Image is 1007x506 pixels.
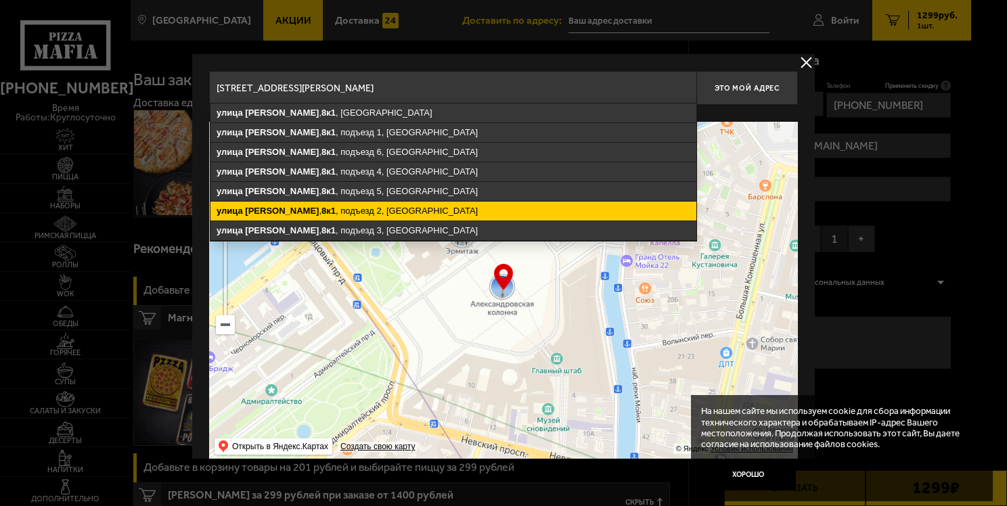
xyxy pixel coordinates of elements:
[217,108,243,118] ymaps: улица
[798,54,815,71] button: delivery type
[321,186,336,196] ymaps: 8к1
[217,166,243,177] ymaps: улица
[217,225,243,235] ymaps: улица
[210,202,696,221] ymaps: , , подъезд 2, [GEOGRAPHIC_DATA]
[321,108,336,118] ymaps: 8к1
[321,147,336,157] ymaps: 8к1
[321,127,336,137] ymaps: 8к1
[245,147,319,157] ymaps: [PERSON_NAME]
[210,182,696,201] ymaps: , , подъезд 5, [GEOGRAPHIC_DATA]
[245,127,319,137] ymaps: [PERSON_NAME]
[209,108,400,119] p: Укажите дом на карте или в поле ввода
[245,206,319,216] ymaps: [PERSON_NAME]
[245,225,319,235] ymaps: [PERSON_NAME]
[217,127,243,137] ymaps: улица
[210,143,696,162] ymaps: , , подъезд 6, [GEOGRAPHIC_DATA]
[210,103,696,122] ymaps: , , [GEOGRAPHIC_DATA]
[321,206,336,216] ymaps: 8к1
[210,123,696,142] ymaps: , , подъезд 1, [GEOGRAPHIC_DATA]
[696,71,798,105] button: Это мой адрес
[715,84,780,93] span: Это мой адрес
[245,186,319,196] ymaps: [PERSON_NAME]
[210,162,696,181] ymaps: , , подъезд 4, [GEOGRAPHIC_DATA]
[321,166,336,177] ymaps: 8к1
[217,147,243,157] ymaps: улица
[215,438,332,455] ymaps: Открыть в Яндекс.Картах
[209,71,696,105] input: Введите адрес доставки
[701,459,796,491] button: Хорошо
[217,186,243,196] ymaps: улица
[245,108,319,118] ymaps: [PERSON_NAME]
[321,225,336,235] ymaps: 8к1
[232,438,328,455] ymaps: Открыть в Яндекс.Картах
[245,166,319,177] ymaps: [PERSON_NAME]
[210,221,696,240] ymaps: , , подъезд 3, [GEOGRAPHIC_DATA]
[217,206,243,216] ymaps: улица
[338,442,418,452] a: Создать свою карту
[701,405,974,448] p: На нашем сайте мы используем cookie для сбора информации технического характера и обрабатываем IP...
[676,444,709,453] ymaps: © Яндекс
